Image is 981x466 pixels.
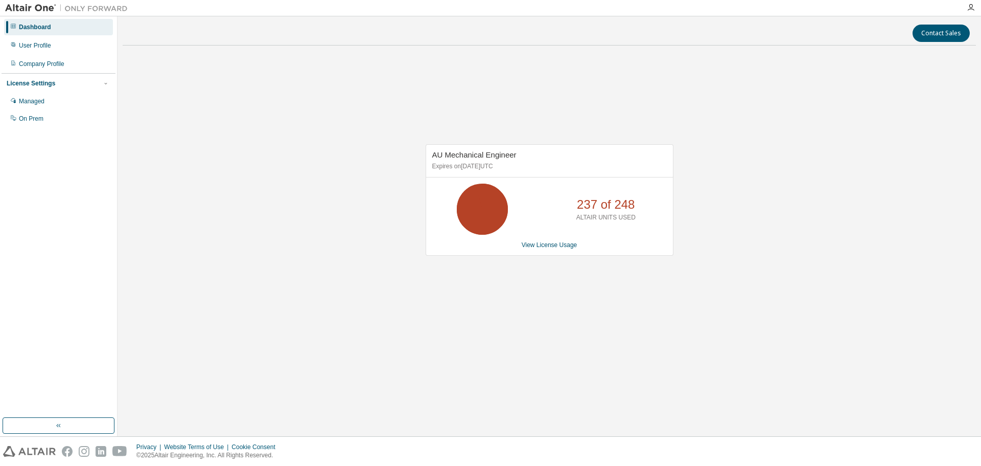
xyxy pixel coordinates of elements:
div: Website Terms of Use [164,443,231,451]
div: Cookie Consent [231,443,281,451]
img: facebook.svg [62,446,73,457]
img: Altair One [5,3,133,13]
div: On Prem [19,115,43,123]
img: linkedin.svg [96,446,106,457]
p: 237 of 248 [577,196,635,213]
div: Managed [19,97,44,105]
div: User Profile [19,41,51,50]
div: Privacy [136,443,164,451]
p: © 2025 Altair Engineering, Inc. All Rights Reserved. [136,451,282,460]
div: Company Profile [19,60,64,68]
button: Contact Sales [913,25,970,42]
img: altair_logo.svg [3,446,56,457]
div: Dashboard [19,23,51,31]
img: youtube.svg [112,446,127,457]
div: License Settings [7,79,55,87]
p: Expires on [DATE] UTC [432,162,664,171]
img: instagram.svg [79,446,89,457]
p: ALTAIR UNITS USED [576,213,636,222]
span: AU Mechanical Engineer [432,150,517,159]
a: View License Usage [522,241,577,249]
